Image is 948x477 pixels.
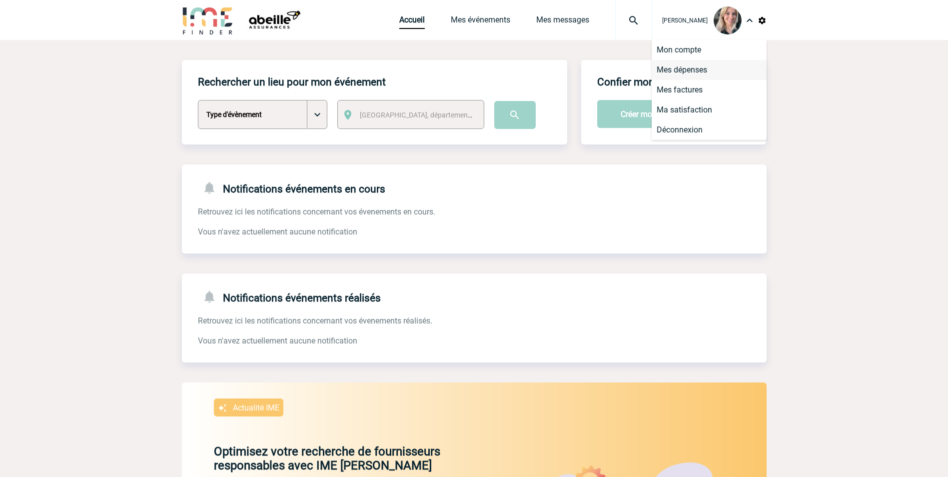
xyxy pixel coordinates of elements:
[652,40,767,60] a: Mon compte
[198,336,357,345] span: Vous n'avez actuellement aucune notification
[182,444,514,472] p: Optimisez votre recherche de fournisseurs responsables avec IME [PERSON_NAME]
[597,100,748,128] button: Créer mon cahier des charges
[536,15,589,29] a: Mes messages
[198,180,385,195] h4: Notifications événements en cours
[360,111,499,119] span: [GEOGRAPHIC_DATA], département, région...
[202,180,223,195] img: notifications-24-px-g.png
[399,15,425,29] a: Accueil
[494,101,536,129] input: Submit
[662,17,708,24] span: [PERSON_NAME]
[597,76,709,88] h4: Confier mon événement
[198,289,381,304] h4: Notifications événements réalisés
[652,80,767,100] a: Mes factures
[202,289,223,304] img: notifications-24-px-g.png
[182,6,234,34] img: IME-Finder
[198,76,386,88] h4: Rechercher un lieu pour mon événement
[198,207,435,216] span: Retrouvez ici les notifications concernant vos évenements en cours.
[652,120,767,140] li: Déconnexion
[198,227,357,236] span: Vous n'avez actuellement aucune notification
[198,316,432,325] span: Retrouvez ici les notifications concernant vos évenements réalisés.
[451,15,510,29] a: Mes événements
[714,6,742,34] img: 129785-0.jpg
[652,100,767,120] a: Ma satisfaction
[233,403,279,412] p: Actualité IME
[652,60,767,80] a: Mes dépenses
